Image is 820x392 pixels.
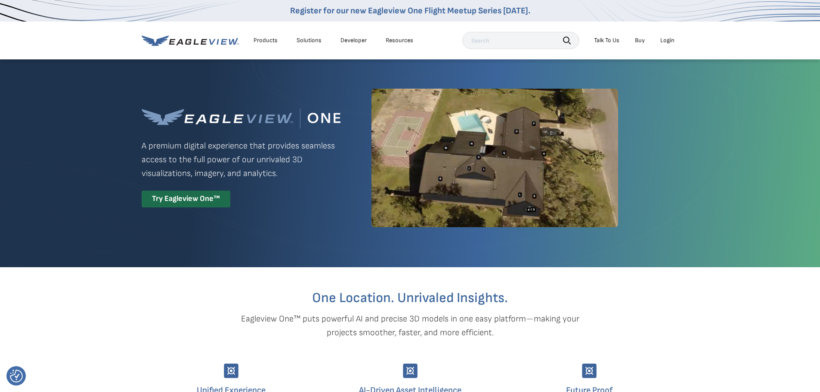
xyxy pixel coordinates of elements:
[340,37,367,44] a: Developer
[594,37,619,44] div: Talk To Us
[386,37,413,44] div: Resources
[254,37,278,44] div: Products
[660,37,675,44] div: Login
[290,6,530,16] a: Register for our new Eagleview One Flight Meetup Series [DATE].
[10,370,23,383] button: Consent Preferences
[635,37,645,44] a: Buy
[297,37,322,44] div: Solutions
[462,32,579,49] input: Search
[226,312,594,340] p: Eagleview One™ puts powerful AI and precise 3D models in one easy platform—making your projects s...
[224,364,238,378] img: Group-9744.svg
[403,364,418,378] img: Group-9744.svg
[148,291,672,305] h2: One Location. Unrivaled Insights.
[582,364,597,378] img: Group-9744.svg
[10,370,23,383] img: Revisit consent button
[142,108,340,129] img: Eagleview One™
[142,191,230,207] div: Try Eagleview One™
[142,139,340,180] p: A premium digital experience that provides seamless access to the full power of our unrivaled 3D ...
